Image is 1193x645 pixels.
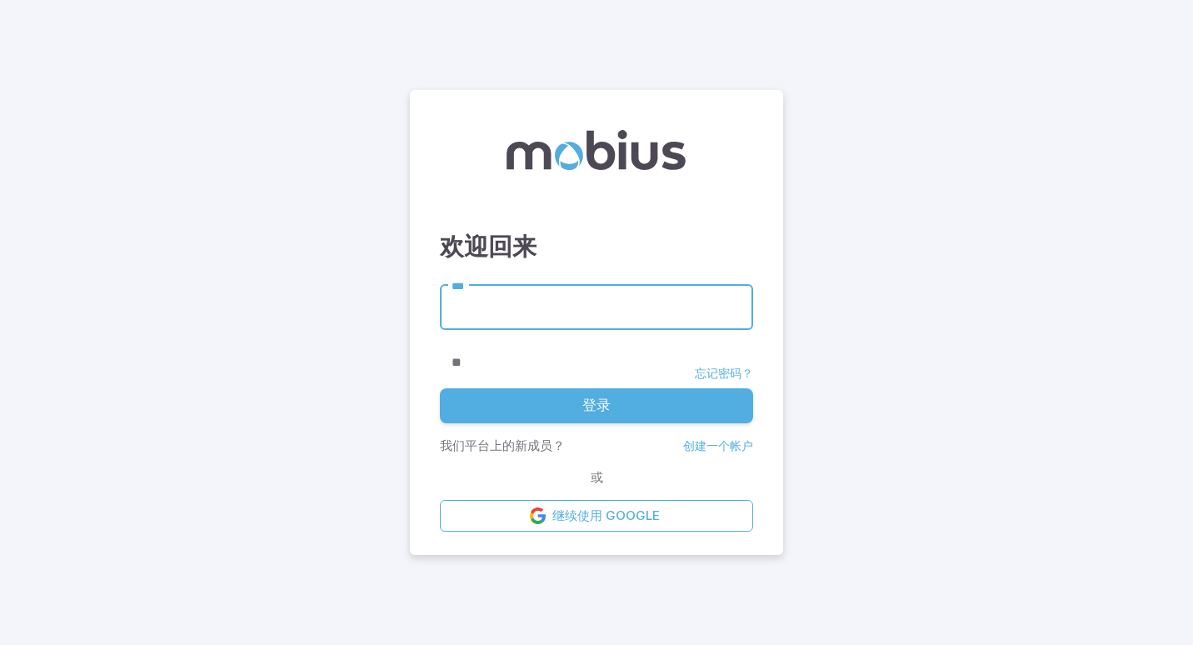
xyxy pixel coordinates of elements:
a: 创建一个帐户 [683,438,753,452]
a: 继续使用 Google [440,500,753,532]
button: 登录 [440,388,753,423]
h3: 欢迎回来 [440,228,753,265]
p: 我们平台上的新成员？ [440,437,565,455]
span: 或 [587,468,607,487]
font: 继续使用 Google [552,507,660,525]
a: 忘记密码？ [695,365,753,382]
